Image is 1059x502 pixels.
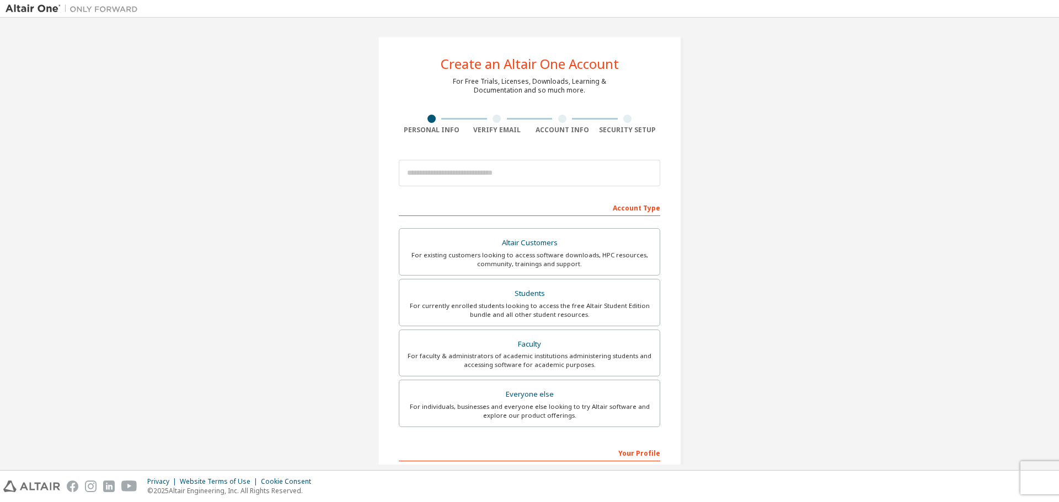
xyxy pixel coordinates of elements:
[399,444,660,461] div: Your Profile
[85,481,97,492] img: instagram.svg
[406,301,653,319] div: For currently enrolled students looking to access the free Altair Student Edition bundle and all ...
[6,3,143,14] img: Altair One
[529,126,595,134] div: Account Info
[147,486,318,495] p: © 2025 Altair Engineering, Inc. All Rights Reserved.
[406,286,653,301] div: Students
[406,235,653,251] div: Altair Customers
[441,57,619,71] div: Create an Altair One Account
[406,352,653,369] div: For faculty & administrators of academic institutions administering students and accessing softwa...
[406,402,653,420] div: For individuals, businesses and everyone else looking to try Altair software and explore our prod...
[399,126,464,134] div: Personal Info
[595,126,661,134] div: Security Setup
[121,481,137,492] img: youtube.svg
[406,387,653,402] div: Everyone else
[67,481,78,492] img: facebook.svg
[399,198,660,216] div: Account Type
[406,251,653,268] div: For existing customers looking to access software downloads, HPC resources, community, trainings ...
[147,477,180,486] div: Privacy
[453,77,606,95] div: For Free Trials, Licenses, Downloads, Learning & Documentation and so much more.
[103,481,115,492] img: linkedin.svg
[464,126,530,134] div: Verify Email
[180,477,261,486] div: Website Terms of Use
[261,477,318,486] div: Cookie Consent
[3,481,60,492] img: altair_logo.svg
[406,337,653,352] div: Faculty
